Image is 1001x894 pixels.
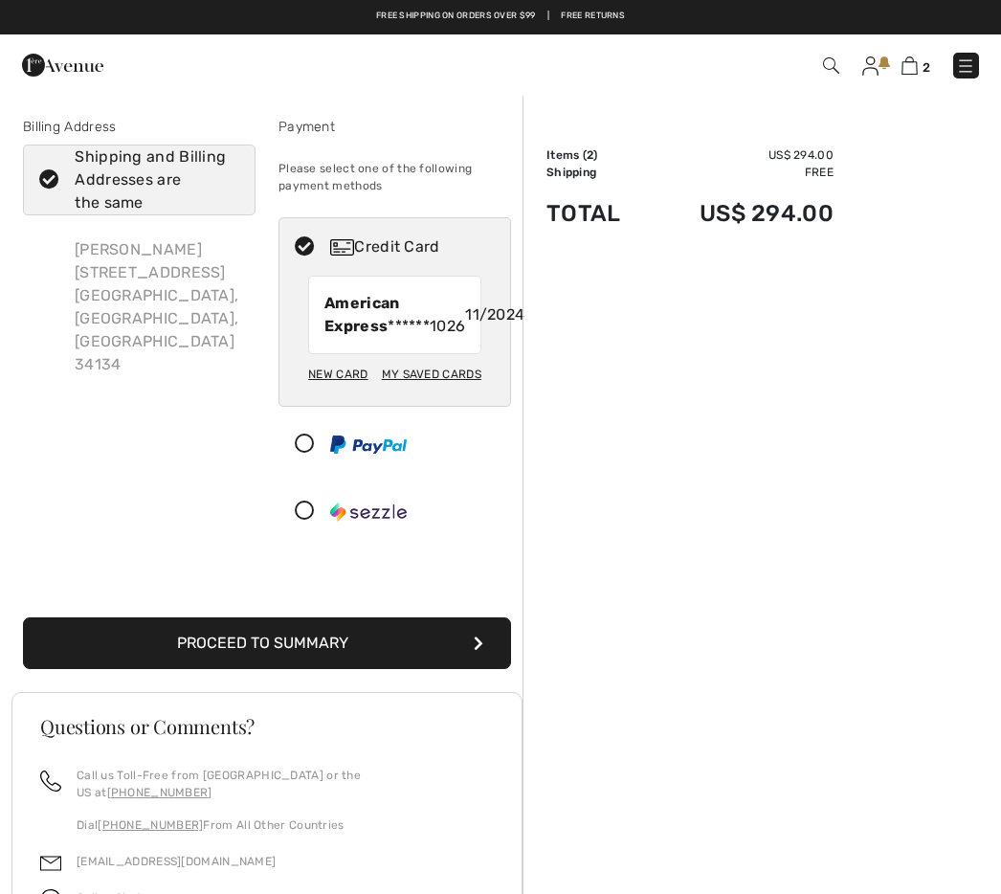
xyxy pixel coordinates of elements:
[330,239,354,256] img: Credit Card
[561,10,625,23] a: Free Returns
[278,145,511,210] div: Please select one of the following payment methods
[901,56,918,75] img: Shopping Bag
[77,767,494,801] p: Call us Toll-Free from [GEOGRAPHIC_DATA] or the US at
[22,55,103,73] a: 1ère Avenue
[546,146,649,164] td: Items ( )
[75,145,227,214] div: Shipping and Billing Addresses are the same
[324,294,399,335] strong: American Express
[40,717,494,736] h3: Questions or Comments?
[40,771,61,792] img: call
[22,46,103,84] img: 1ère Avenue
[59,223,256,391] div: [PERSON_NAME] [STREET_ADDRESS] [GEOGRAPHIC_DATA], [GEOGRAPHIC_DATA], [GEOGRAPHIC_DATA] 34134
[376,10,536,23] a: Free shipping on orders over $99
[278,117,511,137] div: Payment
[649,181,834,246] td: US$ 294.00
[77,816,494,834] p: Dial From All Other Countries
[649,164,834,181] td: Free
[823,57,839,74] img: Search
[901,54,930,77] a: 2
[330,436,407,454] img: PayPal
[587,148,593,162] span: 2
[382,358,481,391] div: My Saved Cards
[546,164,649,181] td: Shipping
[465,303,524,326] span: 11/2024
[330,235,498,258] div: Credit Card
[862,56,879,76] img: My Info
[107,786,212,799] a: [PHONE_NUMBER]
[956,56,975,76] img: Menu
[546,181,649,246] td: Total
[40,853,61,874] img: email
[547,10,549,23] span: |
[23,117,256,137] div: Billing Address
[77,855,276,868] a: [EMAIL_ADDRESS][DOMAIN_NAME]
[330,503,407,522] img: Sezzle
[23,617,511,669] button: Proceed to Summary
[308,358,367,391] div: New Card
[649,146,834,164] td: US$ 294.00
[98,818,203,832] a: [PHONE_NUMBER]
[923,60,930,75] span: 2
